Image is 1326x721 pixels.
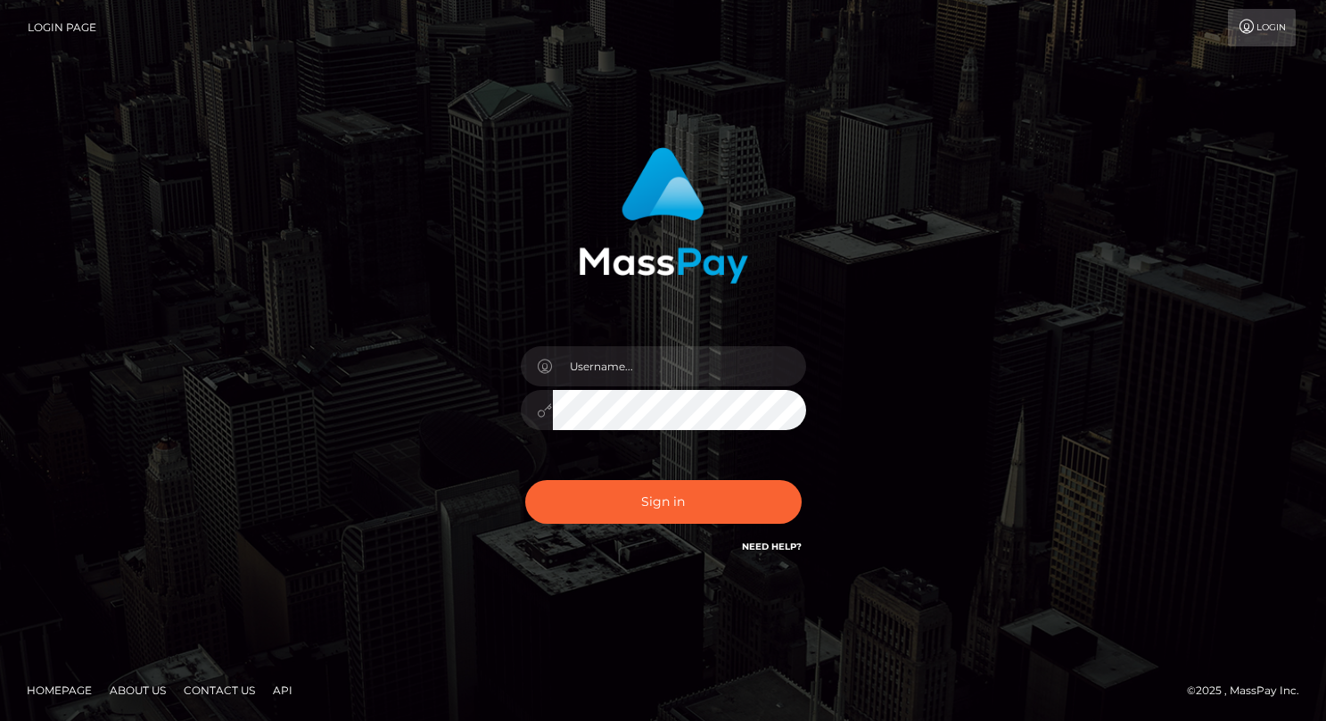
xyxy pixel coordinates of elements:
a: Contact Us [177,676,262,704]
a: Login [1228,9,1296,46]
a: Login Page [28,9,96,46]
input: Username... [553,346,806,386]
button: Sign in [525,480,802,524]
a: API [266,676,300,704]
a: About Us [103,676,173,704]
a: Homepage [20,676,99,704]
div: © 2025 , MassPay Inc. [1187,681,1313,700]
a: Need Help? [742,541,802,552]
img: MassPay Login [579,147,748,284]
